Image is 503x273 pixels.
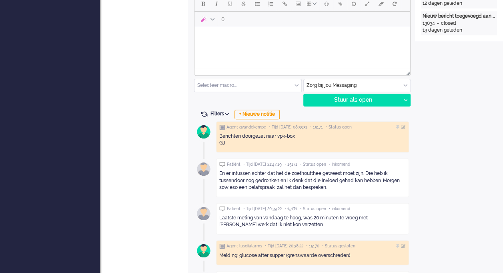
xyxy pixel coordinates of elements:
[219,162,225,167] img: ic_chat_grey.svg
[194,122,214,142] img: avatar
[234,110,280,119] div: + Nieuwe notitie
[306,243,319,249] span: • 15170
[210,111,232,116] span: Filters
[221,16,224,22] span: 0
[219,243,225,249] img: ic_note_grey.svg
[435,20,441,27] div: -
[219,252,406,259] div: Melding: glucose after supper (grenswaarde overschreden)
[441,20,456,27] div: closed
[219,170,406,191] div: En er intussen achter dat het de zoethoutthee geweest moet zijn. Die heb ik tussendoor nog gedron...
[285,206,297,212] span: • 15171
[243,162,282,167] span: • Tijd [DATE] 21:47:19
[194,203,214,223] img: avatar
[304,94,401,106] div: Stuur als open
[219,133,406,147] div: Berichten doorgezet naar vpk-box GJ
[322,243,355,249] span: • Status gesloten
[300,162,326,167] span: • Status open
[300,206,326,212] span: • Status open
[403,68,410,75] div: Resize
[423,20,435,27] div: 13034
[310,124,323,130] span: • 15171
[227,162,240,167] span: Patiënt
[243,206,282,212] span: • Tijd [DATE] 20:39:22
[265,243,303,249] span: • Tijd [DATE] 20:38:22
[219,206,225,211] img: ic_chat_grey.svg
[329,162,350,167] span: • inkomend
[194,27,410,68] iframe: Rich Text Area
[423,13,495,20] div: Nieuw bericht toegevoegd aan gesprek
[285,162,297,167] span: • 15171
[326,124,352,130] span: • Status open
[227,206,240,212] span: Patiënt
[218,12,228,26] button: 0
[226,243,262,249] span: Agent lusciialarms
[219,124,225,130] img: ic_note_grey.svg
[219,215,406,228] div: Laatste meting van vandaag te hoog, was 20 minuten te vroeg met [PERSON_NAME] werk dat ik niet ko...
[329,206,350,212] span: • inkomend
[196,12,218,26] button: AI
[194,241,214,261] img: avatar
[269,124,307,130] span: • Tijd [DATE] 08:33:31
[194,159,214,179] img: avatar
[423,27,495,34] div: 13 dagen geleden
[226,124,266,130] span: Agent gvandekempe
